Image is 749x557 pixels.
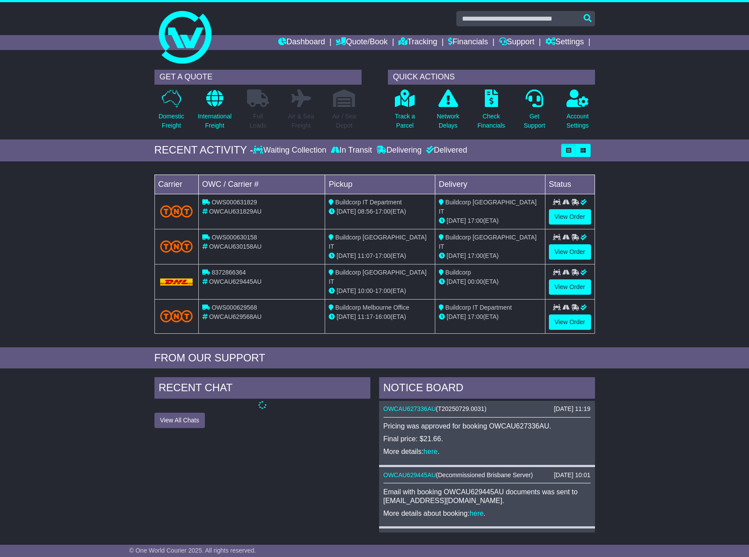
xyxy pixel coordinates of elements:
span: 17:00 [468,252,483,259]
span: 08:56 [358,208,373,215]
span: Buildcorp [GEOGRAPHIC_DATA] IT [329,234,426,250]
a: here [423,448,437,455]
span: OWCAU631829AU [209,208,262,215]
a: Settings [545,35,584,50]
span: OWS000629568 [211,304,257,311]
a: AccountSettings [566,89,589,135]
span: 8372866364 [211,269,246,276]
span: Decommissioned Brisbane Server [438,471,531,478]
span: T20250729.0031 [438,405,484,412]
div: (ETA) [439,216,541,225]
div: Delivered [424,146,467,155]
span: 17:00 [468,313,483,320]
div: ( ) [383,405,591,413]
a: GetSupport [523,89,545,135]
span: 10:00 [358,287,373,294]
p: Account Settings [566,112,589,130]
div: [DATE] 11:19 [554,405,590,413]
div: Delivering [374,146,424,155]
span: Buildcorp [GEOGRAPHIC_DATA] IT [329,269,426,285]
p: Final price: $21.66. [383,435,591,443]
p: International Freight [198,112,232,130]
div: RECENT ACTIVITY - [154,144,254,157]
img: TNT_Domestic.png [160,240,193,252]
span: Buildcorp [445,269,471,276]
a: OWCAU627336AU [383,405,436,412]
span: 17:00 [375,208,391,215]
span: [DATE] [447,313,466,320]
span: OWCAU630158AU [209,243,262,250]
div: QUICK ACTIONS [388,70,595,85]
div: - (ETA) [329,286,431,296]
a: here [469,510,484,517]
span: OWS000631829 [211,199,257,206]
a: InternationalFreight [197,89,232,135]
p: Get Support [523,112,545,130]
span: © One World Courier 2025. All rights reserved. [129,547,256,554]
p: Air / Sea Depot [333,112,356,130]
img: DHL.png [160,278,193,286]
span: [DATE] [337,313,356,320]
span: Buildcorp IT Department [335,199,401,206]
a: NetworkDelays [436,89,459,135]
p: Air & Sea Freight [288,112,314,130]
div: (ETA) [439,312,541,321]
p: Check Financials [477,112,505,130]
div: - (ETA) [329,312,431,321]
td: Pickup [325,175,435,194]
span: OWS000630158 [211,234,257,241]
td: Status [545,175,595,194]
a: View Order [549,314,591,330]
span: 00:00 [468,278,483,285]
img: TNT_Domestic.png [160,310,193,322]
p: Track a Parcel [395,112,415,130]
p: Pricing was approved for booking OWCAU627336AU. [383,422,591,430]
div: [DATE] 10:01 [554,471,590,479]
a: OWCAU629445AU [383,471,436,478]
td: Delivery [435,175,545,194]
a: View Order [549,244,591,260]
span: 17:00 [375,287,391,294]
span: [DATE] [447,217,466,224]
p: Network Delays [437,112,459,130]
span: [DATE] [337,252,356,259]
span: OWCAU629568AU [209,313,262,320]
span: 16:00 [375,313,391,320]
span: 11:07 [358,252,373,259]
div: RECENT CHAT [154,377,370,401]
span: OWCAU629445AU [209,278,262,285]
td: Carrier [154,175,198,194]
span: 17:00 [468,217,483,224]
a: DomesticFreight [158,89,184,135]
a: CheckFinancials [477,89,505,135]
div: GET A QUOTE [154,70,362,85]
div: ( ) [383,471,591,479]
div: - (ETA) [329,207,431,216]
a: Track aParcel [394,89,416,135]
a: View Order [549,209,591,225]
p: More details about booking: . [383,509,591,518]
span: 17:00 [375,252,391,259]
p: Domestic Freight [158,112,184,130]
div: - (ETA) [329,251,431,261]
div: Waiting Collection [253,146,328,155]
td: OWC / Carrier # [198,175,325,194]
span: 11:17 [358,313,373,320]
span: Buildcorp [GEOGRAPHIC_DATA] IT [439,234,537,250]
a: Dashboard [278,35,325,50]
a: Tracking [398,35,437,50]
span: Buildcorp IT Department [445,304,512,311]
p: Full Loads [247,112,269,130]
a: View Order [549,279,591,295]
span: [DATE] [337,287,356,294]
span: [DATE] [337,208,356,215]
p: More details: . [383,447,591,456]
a: Financials [448,35,488,50]
div: NOTICE BOARD [379,377,595,401]
span: [DATE] [447,252,466,259]
span: Buildcorp [GEOGRAPHIC_DATA] IT [439,199,537,215]
img: TNT_Domestic.png [160,205,193,217]
div: (ETA) [439,251,541,261]
span: Buildcorp Melbourne Office [335,304,409,311]
a: Support [499,35,534,50]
